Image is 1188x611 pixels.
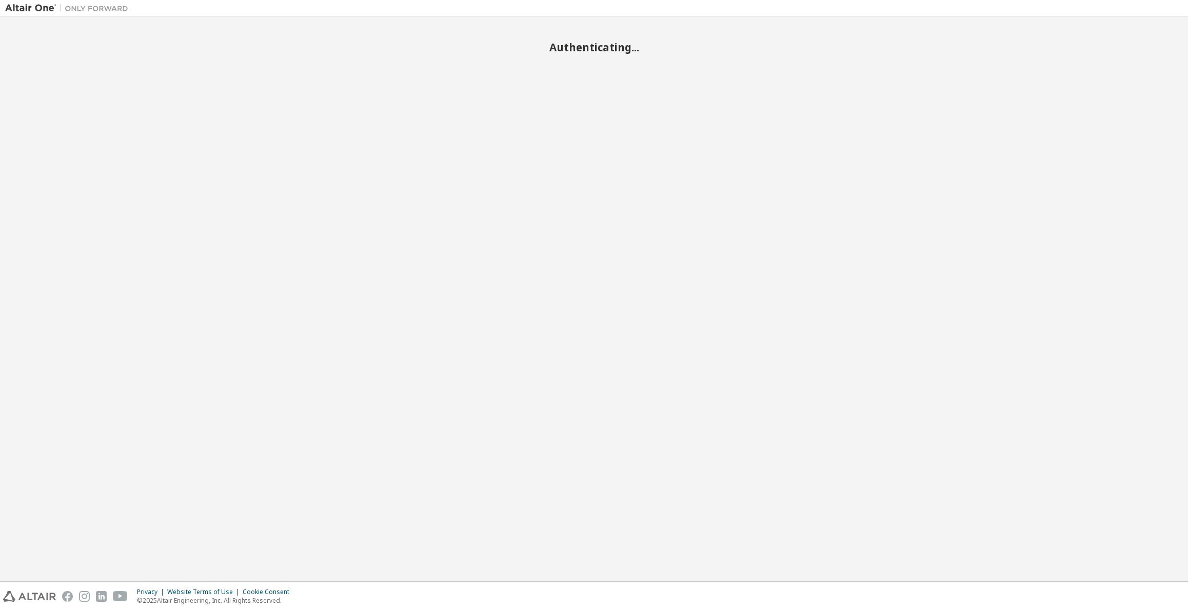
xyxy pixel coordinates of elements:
div: Website Terms of Use [167,588,243,596]
img: instagram.svg [79,591,90,602]
div: Privacy [137,588,167,596]
h2: Authenticating... [5,41,1183,54]
img: youtube.svg [113,591,128,602]
p: © 2025 Altair Engineering, Inc. All Rights Reserved. [137,596,295,605]
img: altair_logo.svg [3,591,56,602]
img: linkedin.svg [96,591,107,602]
div: Cookie Consent [243,588,295,596]
img: Altair One [5,3,133,13]
img: facebook.svg [62,591,73,602]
